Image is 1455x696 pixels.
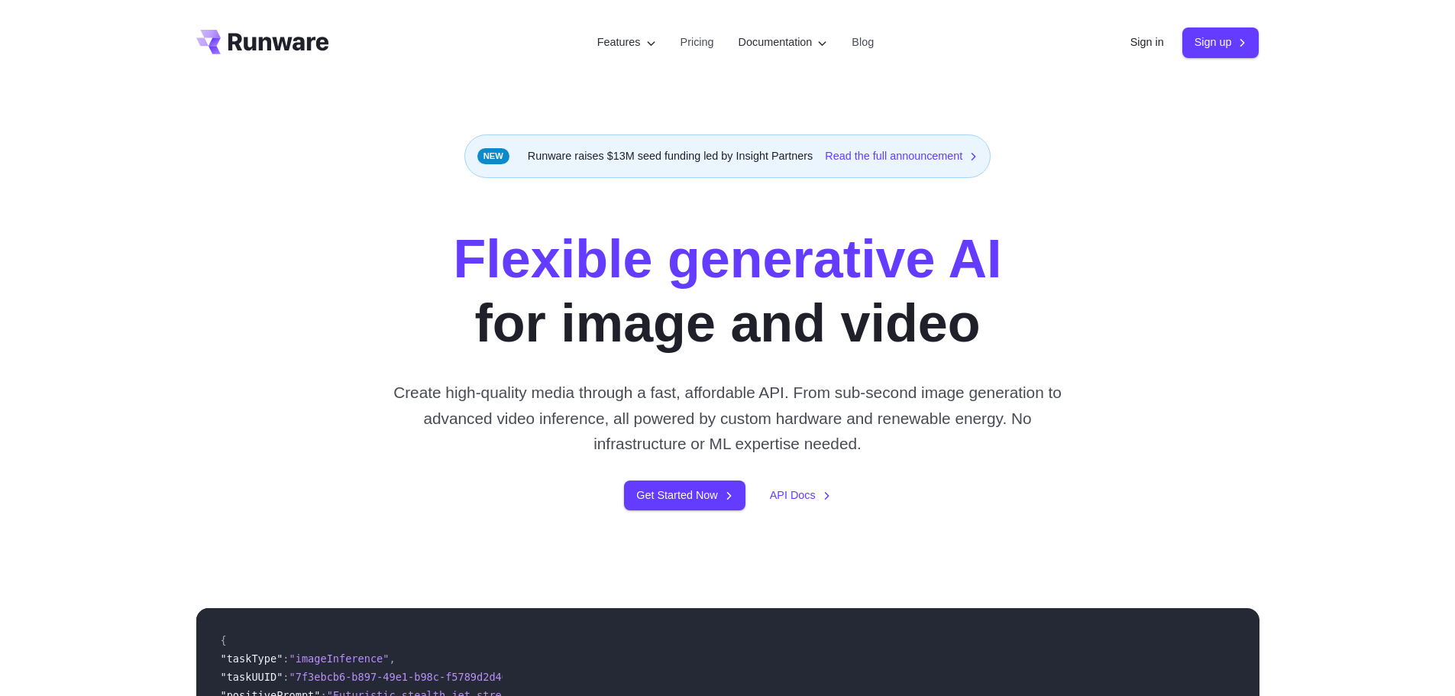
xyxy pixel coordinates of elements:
label: Features [597,34,656,51]
span: "taskUUID" [221,671,283,683]
span: , [389,652,395,665]
a: Pricing [681,34,714,51]
span: : [283,652,289,665]
a: Get Started Now [624,481,745,510]
strong: Flexible generative AI [453,229,1001,289]
a: Read the full announcement [825,147,978,165]
span: "imageInference" [289,652,390,665]
span: { [221,634,227,646]
a: Sign in [1130,34,1164,51]
span: : [283,671,289,683]
a: Sign up [1182,28,1259,57]
span: "7f3ebcb6-b897-49e1-b98c-f5789d2d40d7" [289,671,527,683]
div: Runware raises $13M seed funding led by Insight Partners [464,134,991,178]
h1: for image and video [453,227,1001,355]
a: Go to / [196,30,329,54]
a: API Docs [770,487,831,504]
a: Blog [852,34,874,51]
span: "taskType" [221,652,283,665]
label: Documentation [739,34,828,51]
p: Create high-quality media through a fast, affordable API. From sub-second image generation to adv... [387,380,1068,456]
